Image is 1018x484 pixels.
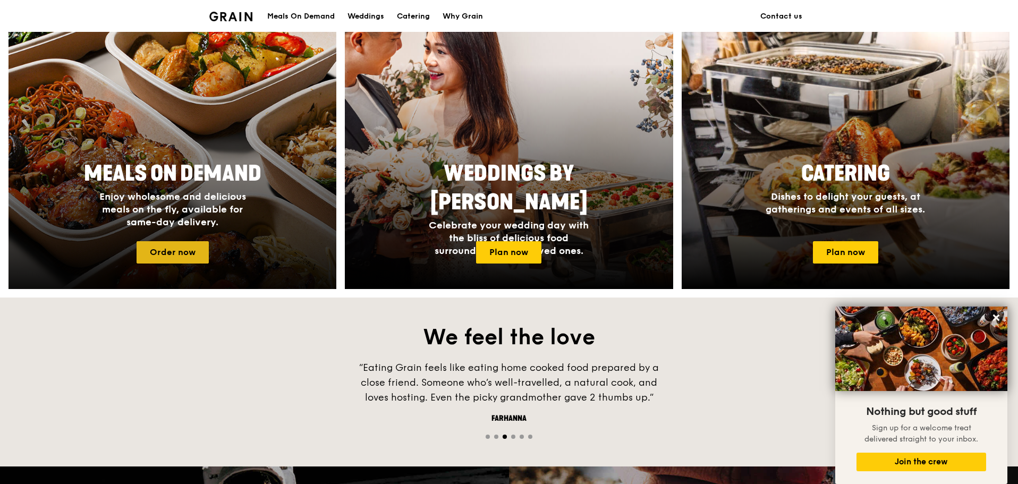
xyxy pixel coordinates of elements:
a: Weddings [341,1,391,32]
span: Go to slide 2 [494,435,498,439]
span: Sign up for a welcome treat delivered straight to your inbox. [864,423,978,444]
img: DSC07876-Edit02-Large.jpeg [835,307,1007,391]
a: CateringDishes to delight your guests, at gatherings and events of all sizes.Plan now [682,9,1009,289]
div: Meals On Demand [267,1,335,32]
span: Meals On Demand [84,161,261,186]
span: Go to slide 3 [503,435,507,439]
span: Catering [801,161,890,186]
a: Plan now [476,241,541,264]
a: Meals On DemandEnjoy wholesome and delicious meals on the fly, available for same-day delivery.Or... [9,9,336,289]
div: Farhanna [350,413,668,424]
div: Why Grain [443,1,483,32]
a: Why Grain [436,1,489,32]
a: Catering [391,1,436,32]
span: Go to slide 5 [520,435,524,439]
span: Nothing but good stuff [866,405,977,418]
div: Weddings [347,1,384,32]
div: Catering [397,1,430,32]
span: Dishes to delight your guests, at gatherings and events of all sizes. [766,191,925,215]
button: Join the crew [856,453,986,471]
span: Go to slide 6 [528,435,532,439]
img: Grain [209,12,252,21]
span: Weddings by [PERSON_NAME] [430,161,588,215]
span: Enjoy wholesome and delicious meals on the fly, available for same-day delivery. [99,191,246,228]
a: Order now [137,241,209,264]
a: Weddings by [PERSON_NAME]Celebrate your wedding day with the bliss of delicious food surrounded b... [345,9,673,289]
span: Celebrate your wedding day with the bliss of delicious food surrounded by your loved ones. [429,219,589,257]
span: Go to slide 1 [486,435,490,439]
a: Plan now [813,241,878,264]
span: Go to slide 4 [511,435,515,439]
div: “Eating Grain feels like eating home cooked food prepared by a close friend. Someone who’s well-t... [350,360,668,405]
a: Contact us [754,1,809,32]
button: Close [988,309,1005,326]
